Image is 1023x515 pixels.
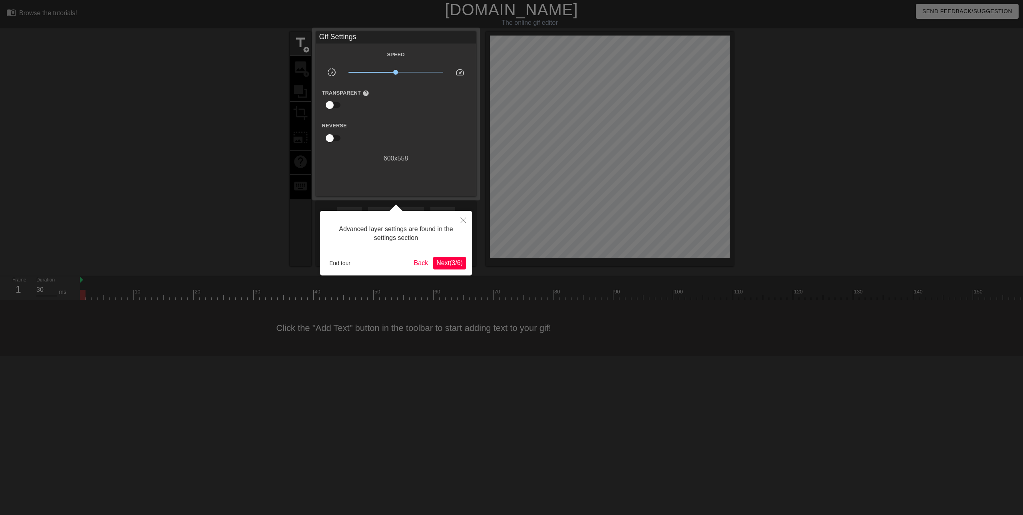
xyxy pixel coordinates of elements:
[411,257,432,269] button: Back
[436,259,463,266] span: Next ( 3 / 6 )
[454,211,472,229] button: Close
[433,257,466,269] button: Next
[326,257,354,269] button: End tour
[326,217,466,251] div: Advanced layer settings are found in the settings section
